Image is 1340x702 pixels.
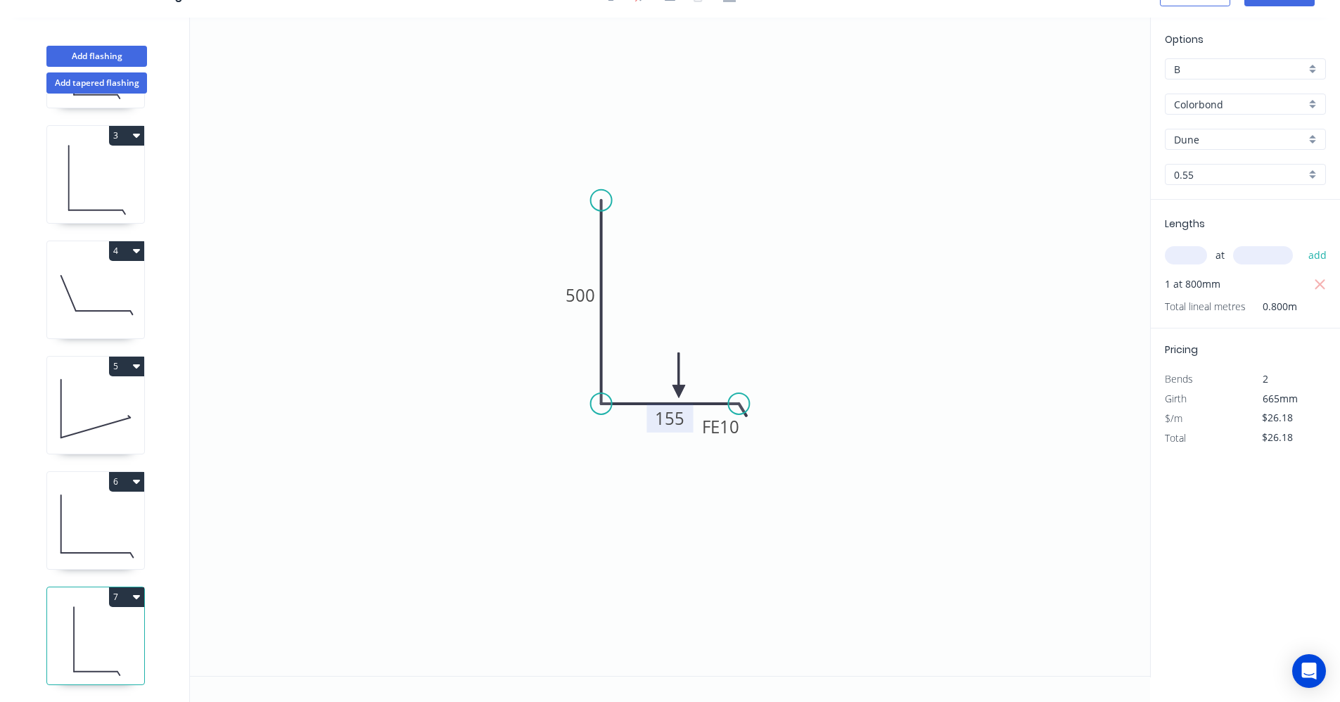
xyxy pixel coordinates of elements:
[109,357,144,376] button: 5
[1165,217,1205,231] span: Lengths
[46,72,147,94] button: Add tapered flashing
[109,126,144,146] button: 3
[1165,372,1193,385] span: Bends
[1263,372,1268,385] span: 2
[656,407,685,430] tspan: 155
[46,46,147,67] button: Add flashing
[1292,654,1326,688] div: Open Intercom Messenger
[1165,297,1246,317] span: Total lineal metres
[1215,245,1225,265] span: at
[1174,97,1306,112] input: Material
[109,241,144,261] button: 4
[1165,32,1204,46] span: Options
[109,587,144,607] button: 7
[190,18,1150,676] svg: 0
[1263,392,1298,405] span: 665mm
[1165,392,1187,405] span: Girth
[1165,274,1220,294] span: 1 at 800mm
[566,283,595,307] tspan: 500
[1174,167,1306,182] input: Thickness
[1174,62,1306,77] input: Price level
[1165,343,1198,357] span: Pricing
[720,415,739,438] tspan: 10
[702,415,720,438] tspan: FE
[1165,431,1186,445] span: Total
[1165,411,1182,425] span: $/m
[1246,297,1297,317] span: 0.800m
[1301,243,1334,267] button: add
[1174,132,1306,147] input: Colour
[109,472,144,492] button: 6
